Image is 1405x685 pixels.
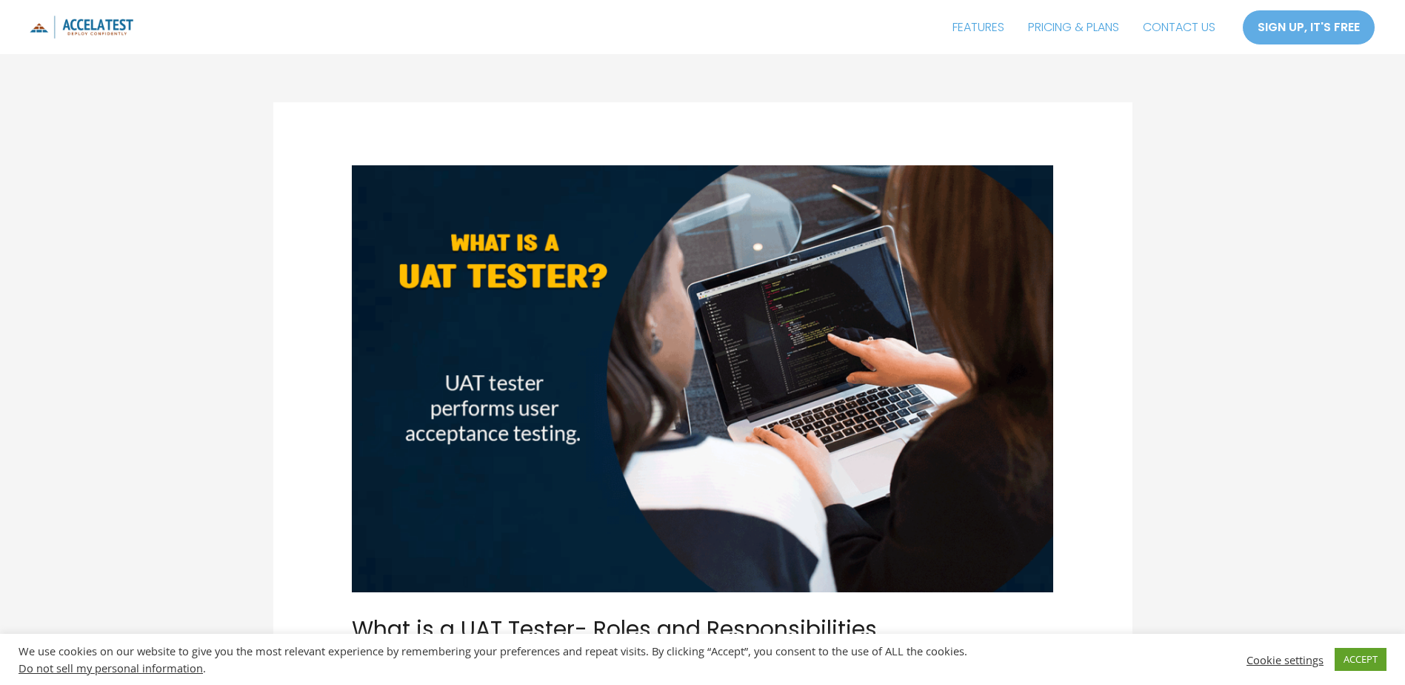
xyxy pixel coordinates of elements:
[19,644,976,675] div: We use cookies on our website to give you the most relevant experience by remembering your prefer...
[941,9,1227,46] nav: Site Navigation
[352,165,1053,592] img: what is a uat tester article image
[19,661,203,675] a: Do not sell my personal information
[1242,10,1375,45] a: SIGN UP, IT'S FREE
[30,16,133,39] img: icon
[19,661,976,675] div: .
[352,616,1053,643] h1: What is a UAT Tester- Roles and Responsibilities
[1335,648,1386,671] a: ACCEPT
[1247,653,1324,666] a: Cookie settings
[941,9,1016,46] a: FEATURES
[1131,9,1227,46] a: CONTACT US
[1016,9,1131,46] a: PRICING & PLANS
